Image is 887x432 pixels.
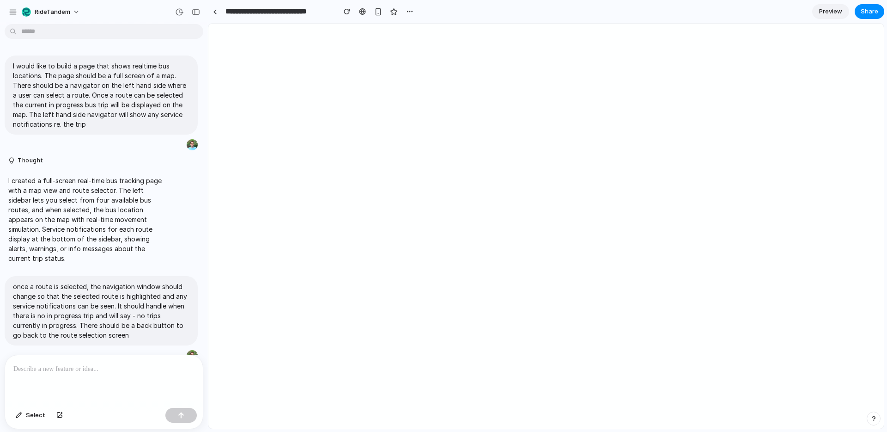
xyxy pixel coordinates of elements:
[812,4,849,19] a: Preview
[35,7,70,17] span: RideTandem
[861,7,878,16] span: Share
[819,7,842,16] span: Preview
[8,176,163,263] p: I created a full-screen real-time bus tracking page with a map view and route selector. The left ...
[855,4,884,19] button: Share
[18,5,85,19] button: RideTandem
[13,61,189,129] p: I would like to build a page that shows realtime bus locations. The page should be a full screen ...
[26,411,45,420] span: Select
[11,408,50,423] button: Select
[13,282,189,340] p: once a route is selected, the navigation window should change so that the selected route is highl...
